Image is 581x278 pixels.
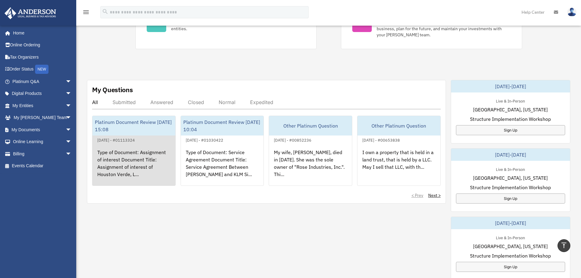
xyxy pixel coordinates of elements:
div: Live & In-Person [491,234,530,240]
a: Digital Productsarrow_drop_down [4,88,81,100]
a: Other Platinum Question[DATE] - #00653838I own a property that is held in a land trust, that is h... [357,116,441,186]
div: Other Platinum Question [269,116,352,135]
div: My wife, [PERSON_NAME], died in [DATE]. She was the sole owner of "Rose Industries, Inc.". Thi... [269,144,352,191]
span: arrow_drop_down [66,99,78,112]
a: Billingarrow_drop_down [4,148,81,160]
a: Events Calendar [4,160,81,172]
span: Structure Implementation Workshop [470,252,551,259]
div: Type of Document: Assignment of interest Document Title: Assignment of interest of Houston Verde,... [92,144,175,191]
i: search [102,8,109,15]
span: arrow_drop_down [66,136,78,148]
span: arrow_drop_down [66,75,78,88]
div: Submitted [113,99,136,105]
span: arrow_drop_down [66,148,78,160]
a: Sign Up [456,262,565,272]
a: vertical_align_top [558,239,570,252]
div: Normal [219,99,235,105]
div: NEW [35,65,48,74]
a: Next > [428,192,441,198]
a: Platinum Document Review [DATE] 10:04[DATE] - #01030422Type of Document: Service Agreement Docume... [181,116,264,186]
div: Closed [188,99,204,105]
a: Online Ordering [4,39,81,51]
a: Other Platinum Question[DATE] - #00852236My wife, [PERSON_NAME], died in [DATE]. She was the sole... [269,116,352,186]
div: [DATE]-[DATE] [451,80,570,92]
img: User Pic [567,8,576,16]
div: My Questions [92,85,133,94]
span: [GEOGRAPHIC_DATA], [US_STATE] [473,174,548,182]
a: My Entitiesarrow_drop_down [4,99,81,112]
a: My Documentsarrow_drop_down [4,124,81,136]
div: Platinum Document Review [DATE] 15:08 [92,116,175,135]
div: [DATE] - #00852236 [269,136,316,143]
a: Sign Up [456,193,565,204]
i: vertical_align_top [560,242,568,249]
a: My [PERSON_NAME] Teamarrow_drop_down [4,112,81,124]
div: Platinum Document Review [DATE] 10:04 [181,116,264,135]
div: Type of Document: Service Agreement Document Title: Service Agreement Between [PERSON_NAME] and K... [181,144,264,191]
a: menu [82,11,90,16]
a: Online Learningarrow_drop_down [4,136,81,148]
div: All [92,99,98,105]
a: Tax Organizers [4,51,81,63]
div: [DATE] - #00653838 [357,136,405,143]
span: Structure Implementation Workshop [470,115,551,123]
div: Other Platinum Question [357,116,440,135]
div: Answered [150,99,173,105]
span: arrow_drop_down [66,88,78,100]
i: menu [82,9,90,16]
div: [DATE] - #01113324 [92,136,140,143]
div: Expedited [250,99,273,105]
a: Platinum Q&Aarrow_drop_down [4,75,81,88]
img: Anderson Advisors Platinum Portal [3,7,58,19]
a: Order StatusNEW [4,63,81,76]
div: [DATE]-[DATE] [451,217,570,229]
div: [DATE]-[DATE] [451,149,570,161]
div: Live & In-Person [491,97,530,104]
a: Home [4,27,78,39]
div: Live & In-Person [491,166,530,172]
span: [GEOGRAPHIC_DATA], [US_STATE] [473,106,548,113]
a: Platinum Document Review [DATE] 15:08[DATE] - #01113324Type of Document: Assignment of interest D... [92,116,176,186]
span: [GEOGRAPHIC_DATA], [US_STATE] [473,243,548,250]
div: I own a property that is held in a land trust, that is held by a LLC. May I sell that LLC, with t... [357,144,440,191]
span: Structure Implementation Workshop [470,184,551,191]
div: [DATE] - #01030422 [181,136,228,143]
span: arrow_drop_down [66,124,78,136]
span: arrow_drop_down [66,112,78,124]
a: Sign Up [456,125,565,135]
